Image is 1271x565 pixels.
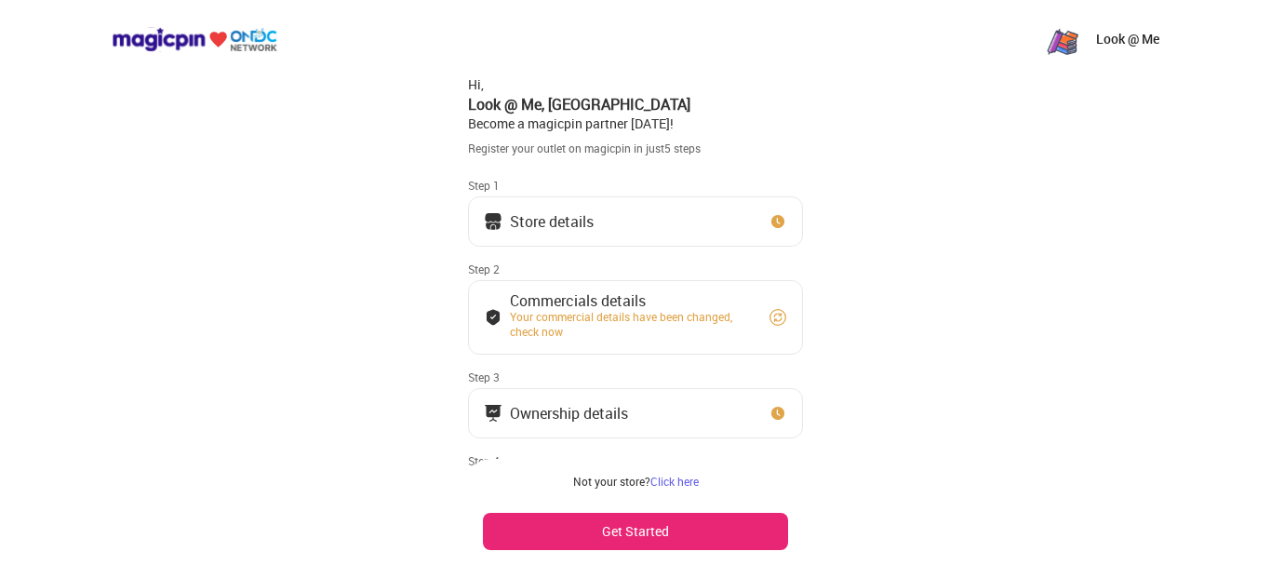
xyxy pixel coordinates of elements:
[510,217,594,226] div: Store details
[484,308,502,327] img: bank_details_tick.fdc3558c.svg
[483,513,788,550] button: Get Started
[510,309,752,339] div: Your commercial details have been changed, check now
[468,388,803,438] button: Ownership details
[769,308,787,327] img: refresh_circle.10b5a287.svg
[510,409,628,418] div: Ownership details
[468,141,803,156] div: Register your outlet on magicpin in just 5 steps
[1096,30,1159,48] p: Look @ Me
[468,196,803,247] button: Store details
[769,404,787,423] img: clock_icon_new.67dbf243.svg
[468,453,803,468] div: Step 4
[468,262,803,276] div: Step 2
[468,94,803,114] div: Look @ Me , [GEOGRAPHIC_DATA]
[468,280,803,355] button: Commercials detailsYour commercial details have been changed, check now
[468,75,803,133] div: Hi, Become a magicpin partner [DATE]!
[1044,20,1081,58] img: R1Pe5mMinNCbyW4kAXKsSaidQJmJvtNEKTHtfZxrbPUeec6fu6FQygVe8v8Bz6ROIt8EeSZg6nHeGNNXSTvbDIZz9g
[484,404,502,423] img: commercials_icon.983f7837.svg
[484,212,502,231] img: storeIcon.9b1f7264.svg
[650,474,699,489] a: Click here
[510,296,752,305] div: Commercials details
[112,27,277,52] img: ondc-logo-new-small.8a59708e.svg
[468,178,803,193] div: Step 1
[573,474,650,489] span: Not your store?
[468,370,803,384] div: Step 3
[769,212,787,231] img: clock_icon_new.67dbf243.svg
